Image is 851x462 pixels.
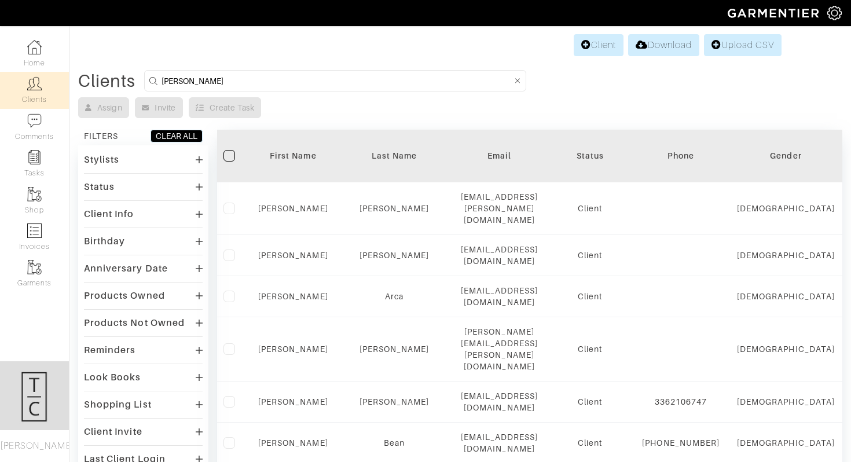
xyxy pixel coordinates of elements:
a: Arca [385,292,404,301]
div: Reminders [84,344,135,356]
img: dashboard-icon-dbcd8f5a0b271acd01030246c82b418ddd0df26cd7fceb0bd07c9910d44c42f6.png [27,40,42,54]
a: [PERSON_NAME] [360,251,430,260]
div: Status [84,181,115,193]
div: Client Info [84,208,134,220]
div: [EMAIL_ADDRESS][DOMAIN_NAME] [461,390,538,413]
div: Products Owned [84,290,165,302]
div: Gender [737,150,835,162]
a: [PERSON_NAME] [258,397,328,406]
div: Client [555,291,625,302]
a: Upload CSV [704,34,782,56]
div: Phone [642,150,720,162]
div: Last Name [346,150,443,162]
a: Download [628,34,699,56]
div: [PHONE_NUMBER] [642,437,720,449]
div: Client [555,437,625,449]
div: Client [555,343,625,355]
img: orders-icon-0abe47150d42831381b5fb84f609e132dff9fe21cb692f30cb5eec754e2cba89.png [27,223,42,238]
a: [PERSON_NAME] [258,251,328,260]
div: Client [555,203,625,214]
div: Shopping List [84,399,152,410]
img: reminder-icon-8004d30b9f0a5d33ae49ab947aed9ed385cf756f9e5892f1edd6e32f2345188e.png [27,150,42,164]
a: [PERSON_NAME] [258,204,328,213]
div: [DEMOGRAPHIC_DATA] [737,437,835,449]
a: [PERSON_NAME] [258,344,328,354]
img: garmentier-logo-header-white-b43fb05a5012e4ada735d5af1a66efaba907eab6374d6393d1fbf88cb4ef424d.png [722,3,827,23]
div: Look Books [84,372,141,383]
th: Toggle SortBy [337,130,452,182]
div: Client Invite [84,426,142,438]
a: [PERSON_NAME] [360,204,430,213]
img: garments-icon-b7da505a4dc4fd61783c78ac3ca0ef83fa9d6f193b1c9dc38574b1d14d53ca28.png [27,187,42,201]
a: Bean [384,438,405,448]
div: First Name [258,150,328,162]
div: [DEMOGRAPHIC_DATA] [737,343,835,355]
th: Toggle SortBy [728,130,843,182]
th: Toggle SortBy [546,130,633,182]
div: Stylists [84,154,119,166]
input: Search by name, email, phone, city, or state [162,74,512,88]
div: 3362106747 [642,396,720,408]
a: [PERSON_NAME] [360,344,430,354]
div: [EMAIL_ADDRESS][DOMAIN_NAME] [461,431,538,454]
img: clients-icon-6bae9207a08558b7cb47a8932f037763ab4055f8c8b6bfacd5dc20c3e0201464.png [27,76,42,91]
img: gear-icon-white-bd11855cb880d31180b6d7d6211b90ccbf57a29d726f0c71d8c61bd08dd39cc2.png [827,6,842,20]
div: [DEMOGRAPHIC_DATA] [737,291,835,302]
div: [DEMOGRAPHIC_DATA] [737,203,835,214]
div: Client [555,396,625,408]
div: Products Not Owned [84,317,185,329]
img: comment-icon-a0a6a9ef722e966f86d9cbdc48e553b5cf19dbc54f86b18d962a5391bc8f6eb6.png [27,113,42,128]
th: Toggle SortBy [250,130,337,182]
div: Clients [78,75,135,87]
div: [EMAIL_ADDRESS][PERSON_NAME][DOMAIN_NAME] [461,191,538,226]
div: FILTERS [84,130,118,142]
button: CLEAR ALL [151,130,203,142]
div: Anniversary Date [84,263,168,274]
div: [DEMOGRAPHIC_DATA] [737,250,835,261]
div: Email [461,150,538,162]
div: [PERSON_NAME][EMAIL_ADDRESS][PERSON_NAME][DOMAIN_NAME] [461,326,538,372]
div: CLEAR ALL [156,130,197,142]
a: [PERSON_NAME] [258,438,328,448]
div: Client [555,250,625,261]
img: garments-icon-b7da505a4dc4fd61783c78ac3ca0ef83fa9d6f193b1c9dc38574b1d14d53ca28.png [27,260,42,274]
div: [EMAIL_ADDRESS][DOMAIN_NAME] [461,244,538,267]
div: Status [555,150,625,162]
div: [DEMOGRAPHIC_DATA] [737,396,835,408]
div: [EMAIL_ADDRESS][DOMAIN_NAME] [461,285,538,308]
a: [PERSON_NAME] [360,397,430,406]
div: Birthday [84,236,125,247]
a: [PERSON_NAME] [258,292,328,301]
a: Client [574,34,623,56]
